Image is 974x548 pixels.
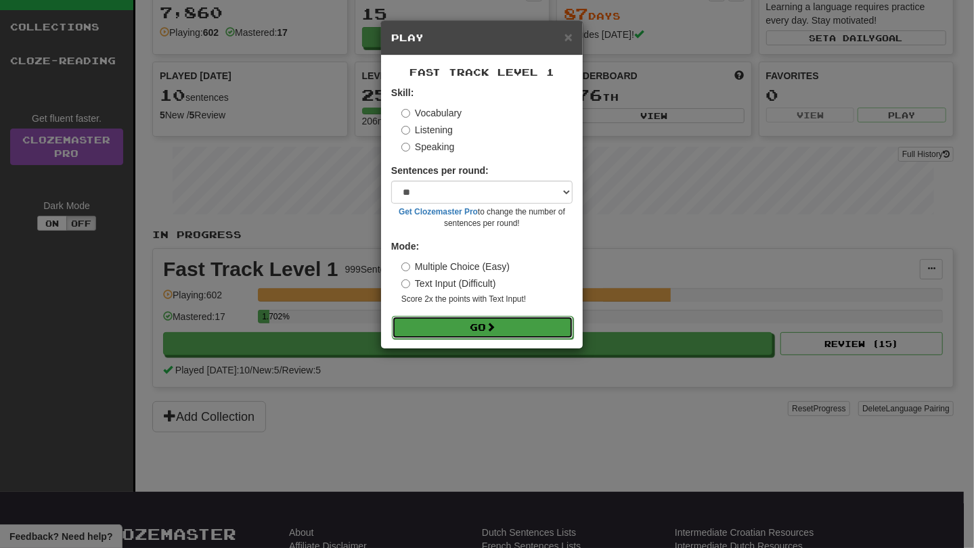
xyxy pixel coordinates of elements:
span: × [565,29,573,45]
span: Fast Track Level 1 [409,66,554,78]
label: Listening [401,123,453,137]
label: Speaking [401,140,454,154]
button: Close [565,30,573,44]
input: Speaking [401,143,410,152]
label: Sentences per round: [391,164,489,177]
label: Vocabulary [401,106,462,120]
small: to change the number of sentences per round! [391,206,573,229]
label: Multiple Choice (Easy) [401,260,510,273]
input: Multiple Choice (Easy) [401,262,410,271]
input: Text Input (Difficult) [401,279,410,288]
strong: Skill: [391,87,414,98]
a: Get Clozemaster Pro [399,207,478,216]
input: Vocabulary [401,109,410,118]
strong: Mode: [391,241,419,252]
h5: Play [391,31,573,45]
button: Go [392,316,573,339]
small: Score 2x the points with Text Input ! [401,294,573,305]
label: Text Input (Difficult) [401,277,496,290]
input: Listening [401,126,410,135]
